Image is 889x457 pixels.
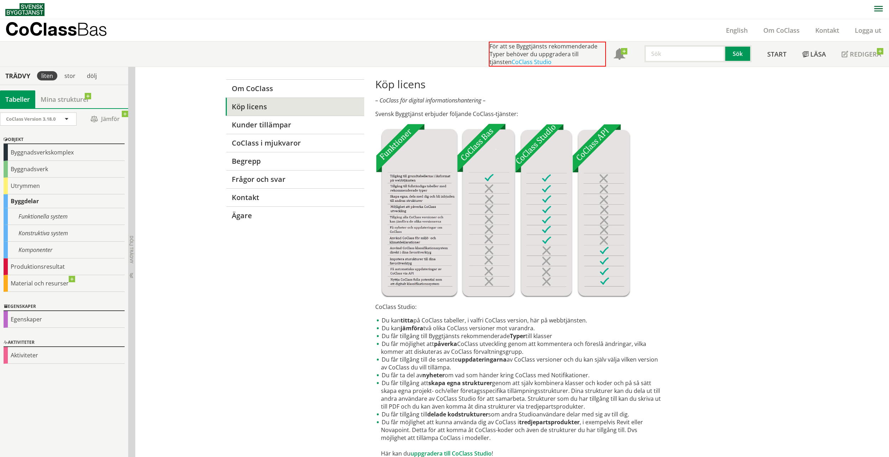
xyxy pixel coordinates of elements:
[37,71,57,80] div: liten
[512,58,551,66] a: CoClass Studio
[375,356,663,371] li: Du får tillgång till de senaste av CoClass versioner och du kan själv välja vilken version av CoC...
[77,19,107,40] span: Bas
[129,236,135,263] span: Dölj trädvy
[35,90,95,108] a: Mina strukturer
[6,116,56,122] span: CoClass Version 3.18.0
[375,324,663,332] li: Du kan två olika CoClass versioner mot varandra.
[458,356,507,363] strong: uppdateringarna
[759,42,794,67] a: Start
[375,316,663,324] li: Du kan på CoClass tabeller, i valfri CoClass version, här på webbtjänsten.
[226,116,364,134] a: Kunder tillämpar
[4,338,125,347] div: Aktiviteter
[401,324,423,332] strong: jämföra
[807,26,847,35] a: Kontakt
[226,79,364,98] a: Om CoClass
[755,26,807,35] a: Om CoClass
[644,45,725,62] input: Sök
[226,98,364,116] a: Köp licens
[4,303,125,311] div: Egenskaper
[718,26,755,35] a: English
[83,71,101,80] div: dölj
[428,379,492,387] strong: skapa egna strukturer
[226,134,364,152] a: CoClass i mjukvaror
[401,316,413,324] strong: titta
[375,371,663,379] li: Du får ta del av om vad som händer kring CoClass med Notifikationer.
[834,42,889,67] a: Redigera
[375,379,663,410] li: Du får tillgång att genom att själv kombinera klasser och koder och på så sätt skapa egna projekt...
[375,332,663,340] li: Du får tillgång till Byggtjänsts rekommenderade till klasser
[4,144,125,161] div: Byggnadsverkskomplex
[4,275,125,292] div: Material och resurser
[847,26,889,35] a: Logga ut
[4,194,125,208] div: Byggdelar
[60,71,80,80] div: stor
[4,311,125,328] div: Egenskaper
[5,3,45,16] img: Svensk Byggtjänst
[375,110,663,118] p: Svensk Byggtjänst erbjuder följande CoClass-tjänster:
[422,371,445,379] strong: nyheter
[375,96,486,104] em: – CoClass för digital informationshantering –
[375,340,663,356] li: Du får möjlighet att CoClass utveckling genom att kommentera och föreslå ändringar, vilka kommer ...
[489,42,606,67] div: För att se Byggtjänsts rekommenderade Typer behöver du uppgradera till tjänsten
[84,113,126,125] span: Jämför
[4,242,125,258] div: Komponenter
[767,50,786,58] span: Start
[4,136,125,144] div: Objekt
[5,19,122,41] a: CoClassBas
[375,124,631,297] img: Tjnster-Tabell_CoClassBas-Studio-API2022-12-22.jpg
[226,206,364,225] a: Ägare
[434,340,457,348] strong: påverka
[725,45,752,62] button: Sök
[226,170,364,188] a: Frågor och svar
[614,49,625,61] span: Notifikationer
[375,303,663,311] p: CoClass Studio:
[519,418,580,426] strong: tredjepartsprodukter
[850,50,881,58] span: Redigera
[4,161,125,178] div: Byggnadsverk
[4,258,125,275] div: Produktionsresultat
[4,347,125,364] div: Aktiviteter
[1,72,34,80] div: Trädvy
[794,42,834,67] a: Läsa
[427,410,488,418] strong: delade kodstrukturer
[5,25,107,33] p: CoClass
[810,50,826,58] span: Läsa
[226,188,364,206] a: Kontakt
[4,225,125,242] div: Konstruktiva system
[226,152,364,170] a: Begrepp
[375,78,663,91] h1: Köp licens
[4,208,125,225] div: Funktionella system
[4,178,125,194] div: Utrymmen
[510,332,525,340] strong: Typer
[375,410,663,418] li: Du får tillgång till som andra Studioanvändare delar med sig av till dig.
